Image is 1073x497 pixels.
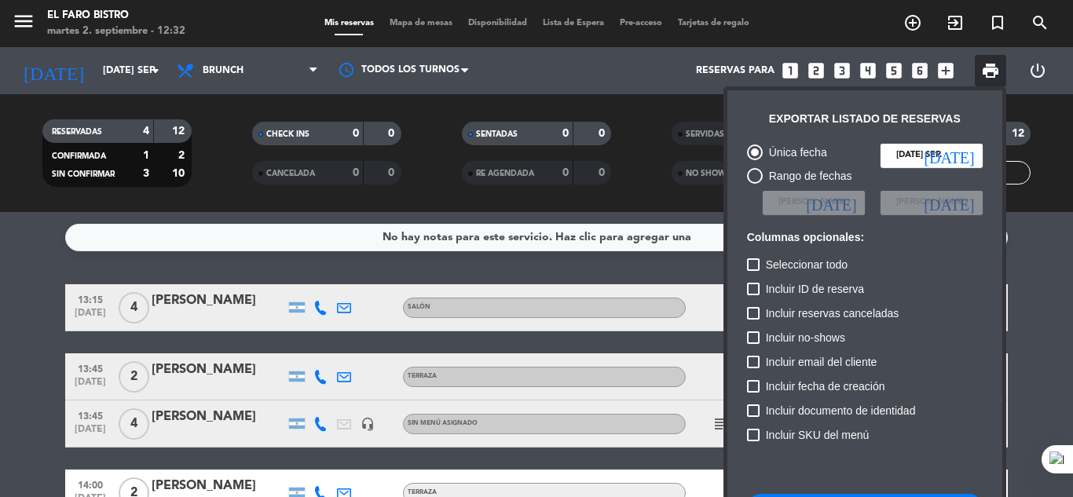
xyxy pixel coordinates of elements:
span: Incluir documento de identidad [766,401,916,420]
span: [PERSON_NAME] [896,196,967,210]
span: Incluir email del cliente [766,353,877,371]
h6: Columnas opcionales: [747,231,983,244]
span: Incluir ID de reserva [766,280,864,298]
i: [DATE] [806,195,856,210]
span: Seleccionar todo [766,255,848,274]
i: [DATE] [924,148,974,163]
span: print [981,61,1000,80]
div: Exportar listado de reservas [769,110,961,128]
span: Incluir reservas canceladas [766,304,899,323]
span: Incluir no-shows [766,328,845,347]
span: Incluir SKU del menú [766,426,870,444]
span: [PERSON_NAME] [778,196,849,210]
i: [DATE] [924,195,974,210]
div: Rango de fechas [763,167,852,185]
span: Incluir fecha de creación [766,377,885,396]
div: Única fecha [763,144,827,162]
